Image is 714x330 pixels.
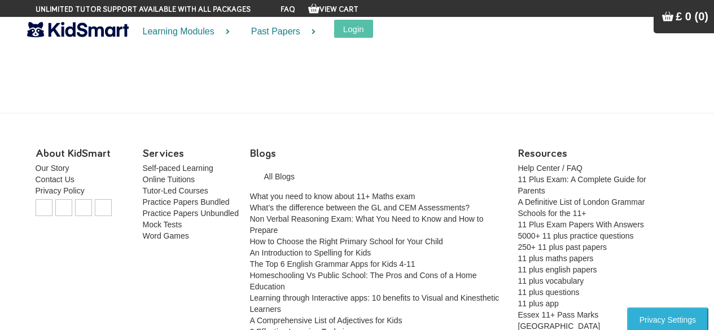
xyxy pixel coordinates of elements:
a: Essex 11+ Pass Marks [518,310,599,319]
a: Learning through Interactive apps: 10 benefits to Visual and Kinesthetic Learners [250,293,500,314]
a: 11 Plus Exam: A Complete Guide for Parents [518,175,646,195]
a: Homeschooling Vs Public School: The Pros and Cons of a Home Education [250,271,477,291]
a: 11 plus vocabulary [518,276,584,285]
img: instagram [95,199,112,216]
a: instagram [95,203,115,212]
a: A Comprehensive List of Adjectives for Kids [250,316,402,325]
a: Practice Papers Unbundled [143,209,239,218]
a: An Introduction to Spelling for Kids [250,248,371,257]
a: Non Verbal Reasoning Exam: What You Need to Know and How to Prepare [250,214,484,235]
span: Unlimited tutor support available with all packages [36,4,251,15]
a: Mock Tests [143,220,182,229]
a: Tutor-Led Courses [143,186,208,195]
a: What’s the difference between the GL and CEM Assessments? [250,203,470,212]
a: Help Center / FAQ [518,164,582,173]
a: 5000+ 11 plus practice questions [518,231,634,240]
img: facebook page [36,199,52,216]
span: £ 0 (0) [676,10,708,23]
h5: About KidSmart [36,147,134,160]
a: FAQ [281,6,295,14]
a: 250+ 11 plus past papers [518,243,607,252]
a: 11 plus questions [518,288,580,297]
h5: Resources [518,147,671,160]
img: pinterest [55,199,72,216]
a: Online Tuitions [143,175,195,184]
a: facebook page [36,203,55,212]
h5: Blogs [250,147,510,160]
a: 11 plus english papers [518,265,597,274]
a: Self-paced Learning [143,164,213,173]
a: Privacy Policy [36,186,85,195]
a: 11 plus app [518,299,559,308]
a: pinterest [55,203,75,212]
a: 11 plus maths papers [518,254,594,263]
a: A Definitive List of London Grammar Schools for the 11+ [518,197,645,218]
a: What you need to know about 11+ Maths exam [250,192,415,201]
a: How to Choose the Right Primary School for Your Child [250,237,443,246]
a: 11 Plus Exam Papers With Answers [518,220,644,229]
a: The Top 6 English Grammar Apps for Kids 4-11 [250,259,415,269]
a: Word Games [143,231,189,240]
a: Learning Modules [129,17,237,47]
h5: Services [143,147,242,160]
img: KidSmart logo [27,20,129,39]
a: All Blogs [250,162,510,191]
a: Contact Us [36,175,75,184]
img: twitter [75,199,92,216]
a: Past Papers [237,17,323,47]
a: Our Story [36,164,69,173]
a: Practice Papers Bundled [143,197,230,206]
a: twitter [75,203,95,212]
img: Your items in the shopping basket [662,11,673,22]
button: Login [334,20,373,38]
img: Your items in the shopping basket [308,3,319,14]
a: View Cart [308,6,358,14]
